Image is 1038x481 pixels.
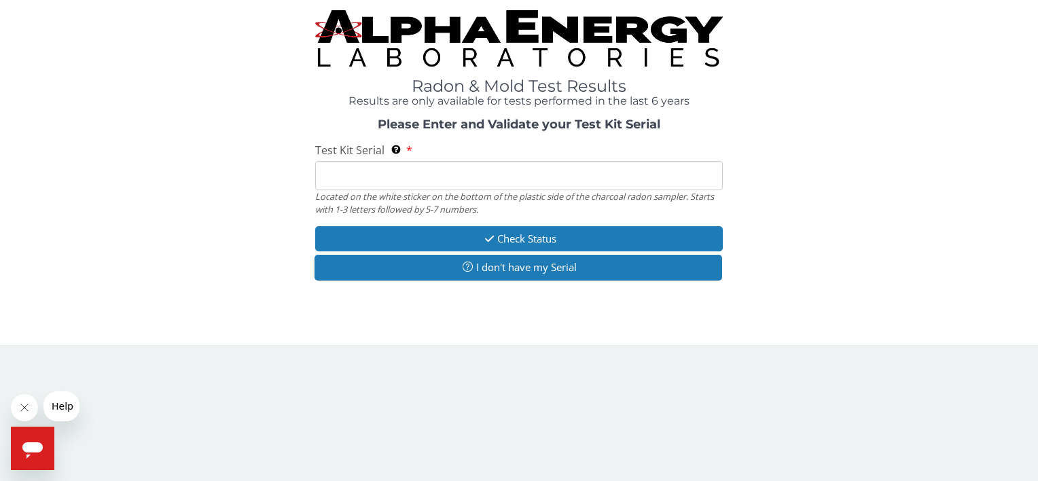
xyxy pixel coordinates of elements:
[315,255,721,280] button: I don't have my Serial
[315,143,384,158] span: Test Kit Serial
[315,226,722,251] button: Check Status
[315,95,722,107] h4: Results are only available for tests performed in the last 6 years
[315,10,722,67] img: TightCrop.jpg
[11,427,54,470] iframe: Button to launch messaging window
[43,391,79,421] iframe: Message from company
[315,77,722,95] h1: Radon & Mold Test Results
[378,117,660,132] strong: Please Enter and Validate your Test Kit Serial
[315,190,722,215] div: Located on the white sticker on the bottom of the plastic side of the charcoal radon sampler. Sta...
[11,394,38,421] iframe: Close message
